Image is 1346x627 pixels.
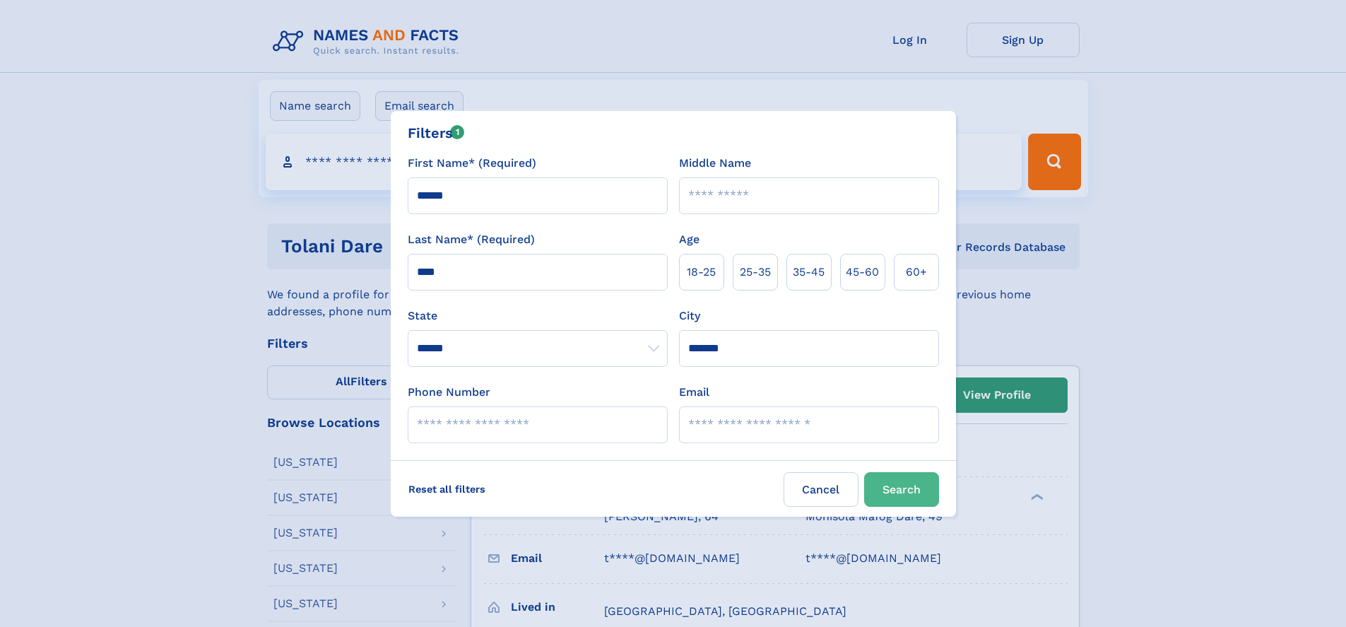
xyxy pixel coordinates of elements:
[784,472,858,507] label: Cancel
[408,307,668,324] label: State
[408,122,465,143] div: Filters
[408,231,535,248] label: Last Name* (Required)
[679,384,709,401] label: Email
[679,155,751,172] label: Middle Name
[399,472,495,506] label: Reset all filters
[864,472,939,507] button: Search
[906,264,927,281] span: 60+
[679,231,699,248] label: Age
[740,264,771,281] span: 25‑35
[687,264,716,281] span: 18‑25
[846,264,879,281] span: 45‑60
[793,264,825,281] span: 35‑45
[679,307,700,324] label: City
[408,384,490,401] label: Phone Number
[408,155,536,172] label: First Name* (Required)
